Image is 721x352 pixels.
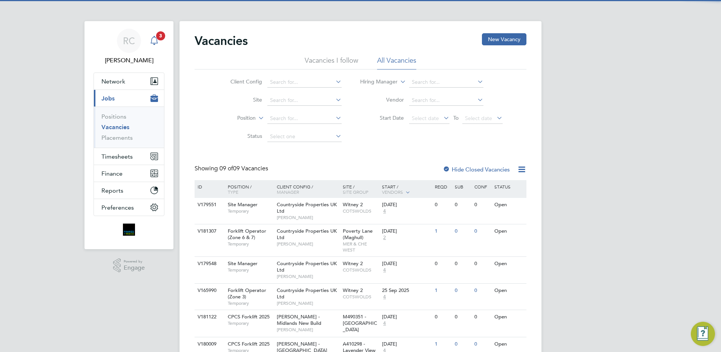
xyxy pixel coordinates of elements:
div: [DATE] [382,202,431,208]
img: bromak-logo-retina.png [123,224,135,236]
span: Jobs [101,95,115,102]
span: Robyn Clarke [94,56,164,65]
div: [DATE] [382,261,431,267]
button: Network [94,73,164,90]
input: Search for... [267,77,342,88]
div: Sub [453,180,472,193]
label: Status [219,133,262,139]
span: Powered by [124,258,145,265]
span: Temporary [228,320,273,326]
div: 0 [433,257,453,271]
h2: Vacancies [195,33,248,48]
span: 4 [382,320,387,327]
div: V179548 [196,257,222,271]
label: Start Date [360,114,404,121]
li: All Vacancies [377,56,416,69]
div: 0 [453,224,472,238]
span: M490351 - [GEOGRAPHIC_DATA] [343,313,377,333]
div: 0 [472,284,492,298]
label: Hide Closed Vacancies [443,166,510,173]
span: 09 Vacancies [219,165,268,172]
div: V180009 [196,337,222,351]
label: Client Config [219,78,262,85]
div: 25 Sep 2025 [382,287,431,294]
span: [PERSON_NAME] [277,241,339,247]
span: Reports [101,187,123,194]
div: [DATE] [382,341,431,347]
a: Powered byEngage [113,258,145,273]
span: Countryside Properties UK Ltd [277,228,337,241]
input: Search for... [267,95,342,106]
div: 0 [472,257,492,271]
span: Network [101,78,125,85]
span: Forklift Operator (Zone 6 & 7) [228,228,266,241]
li: Vacancies I follow [305,56,358,69]
div: 1 [433,224,453,238]
span: Countryside Properties UK Ltd [277,260,337,273]
a: 3 [147,29,162,53]
div: 1 [433,284,453,298]
div: Open [492,198,525,212]
nav: Main navigation [84,21,173,249]
span: [PERSON_NAME] - Midlands New Build [277,313,321,326]
div: Open [492,257,525,271]
span: Countryside Properties UK Ltd [277,287,337,300]
div: Open [492,337,525,351]
div: 0 [433,310,453,324]
div: Start / [380,180,433,199]
div: Open [492,224,525,238]
a: Positions [101,113,126,120]
span: Temporary [228,241,273,247]
span: [PERSON_NAME] [277,327,339,333]
input: Search for... [409,95,483,106]
div: 0 [453,310,472,324]
span: COTSWOLDS [343,267,379,273]
div: Open [492,284,525,298]
div: 0 [472,198,492,212]
span: [PERSON_NAME] [277,273,339,279]
div: Position / [222,180,275,198]
button: Finance [94,165,164,182]
div: 0 [472,224,492,238]
div: 1 [433,337,453,351]
div: 0 [453,337,472,351]
span: Temporary [228,208,273,214]
span: Site Manager [228,260,258,267]
div: Conf [472,180,492,193]
span: Witney 2 [343,201,363,208]
div: V165990 [196,284,222,298]
span: COTSWOLDS [343,208,379,214]
span: Site Group [343,189,368,195]
label: Position [212,114,256,122]
span: 4 [382,208,387,215]
div: Jobs [94,107,164,148]
span: 09 of [219,165,233,172]
div: 0 [453,257,472,271]
span: Vendors [382,189,403,195]
div: Site / [341,180,380,198]
span: MER & CHE WEST [343,241,379,253]
div: Reqd [433,180,453,193]
span: Site Manager [228,201,258,208]
button: Engage Resource Center [691,322,715,346]
span: Finance [101,170,123,177]
input: Select one [267,131,342,142]
span: CPCS Forklift 2025 [228,341,270,347]
span: Poverty Lane (Maghull) [343,228,373,241]
div: 0 [453,284,472,298]
div: V179551 [196,198,222,212]
a: Vacancies [101,124,129,131]
span: Temporary [228,267,273,273]
div: Showing [195,165,270,173]
div: V181307 [196,224,222,238]
span: Engage [124,265,145,271]
div: V181122 [196,310,222,324]
span: Witney 2 [343,260,363,267]
div: Client Config / [275,180,341,198]
span: Countryside Properties UK Ltd [277,201,337,214]
span: Type [228,189,238,195]
span: [PERSON_NAME] [277,300,339,306]
button: Reports [94,182,164,199]
div: 0 [472,310,492,324]
div: ID [196,180,222,193]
